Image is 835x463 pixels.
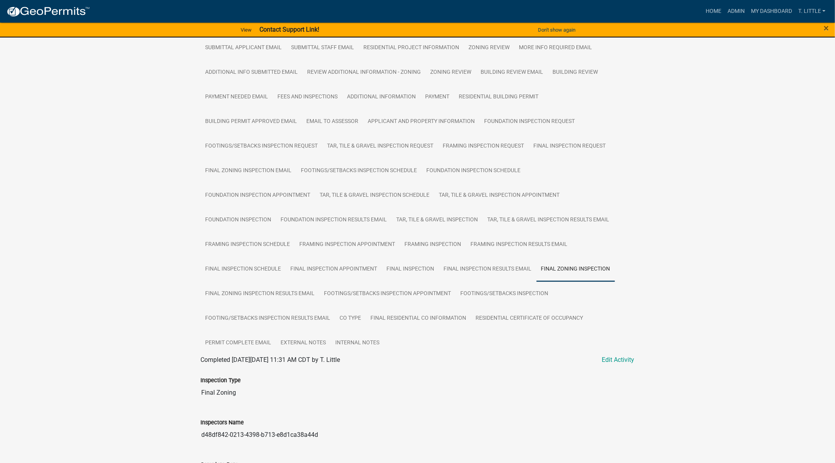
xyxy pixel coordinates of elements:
a: View [238,23,255,36]
a: Framing Inspection Results Email [466,232,572,257]
span: Completed [DATE][DATE] 11:31 AM CDT by T. Little [201,356,340,363]
a: Building Review Email [476,60,548,85]
a: Framing Inspection Request [438,134,529,159]
a: Internal Notes [331,331,384,356]
a: Footing/Setbacks Inspection Results Email [201,306,335,331]
a: Review Additional Information - Zoning [303,60,426,85]
a: Applicant and Property Information [363,109,480,134]
a: Framing Inspection Appointment [295,232,400,257]
a: Tar, Tile & Gravel Inspection Appointment [434,183,565,208]
a: Additional Info submitted Email [201,60,303,85]
a: Final Inspection [382,257,439,282]
a: Permit Complete Email [201,331,276,356]
a: Tar, Tile & Gravel Inspection Results Email [483,208,614,233]
a: Zoning Review [426,60,476,85]
a: Final Inspection Schedule [201,257,286,282]
a: Foundation Inspection Request [480,109,580,134]
label: Inspectors Name [201,420,244,426]
strong: Contact Support Link! [259,26,319,33]
a: Footings/Setbacks Inspection Request [201,134,323,159]
a: Final Zoning Inspection Results Email [201,281,320,306]
a: Submittal Staff Email [287,36,359,61]
a: Zoning Review [464,36,515,61]
a: Tar, Tile & Gravel Inspection [392,208,483,233]
a: Footings/setbacks Inspection Appointment [320,281,456,306]
label: Inspection Type [201,378,241,383]
a: Foundation Inspection Appointment [201,183,315,208]
a: Foundation Inspection [201,208,276,233]
a: Fees and Inspections [273,85,343,110]
a: Final Zoning Inspection Email [201,158,297,183]
a: Final Inspection Appointment [286,257,382,282]
a: Footings/Setbacks Inspection Schedule [297,158,422,183]
button: Don't show again [535,23,579,36]
a: Foundation Inspection Results Email [276,208,392,233]
a: Building Review [548,60,603,85]
a: External Notes [276,331,331,356]
a: Payment Needed Email [201,85,273,110]
a: Email to Assessor [302,109,363,134]
a: Home [703,4,724,19]
a: Building Permit Approved Email [201,109,302,134]
a: Edit Activity [602,355,635,365]
a: Admin [724,4,748,19]
a: Final Residential CO Information [366,306,471,331]
a: Framing Inspection Schedule [201,232,295,257]
a: Tar, Tile & Gravel Inspection Request [323,134,438,159]
a: Additional Information [343,85,421,110]
a: Residential Project Information [359,36,464,61]
a: Submittal Applicant Email [201,36,287,61]
a: My Dashboard [748,4,795,19]
a: T. Little [795,4,829,19]
a: Framing Inspection [400,232,466,257]
a: Final Zoning Inspection [536,257,615,282]
span: × [824,23,829,34]
a: Residential Certificate of Occupancy [471,306,588,331]
a: More Info Required Email [515,36,597,61]
a: Payment [421,85,454,110]
a: Residential Building Permit [454,85,544,110]
button: Close [824,23,829,33]
a: Final Inspection Results Email [439,257,536,282]
a: CO Type [335,306,366,331]
a: Foundation Inspection Schedule [422,158,526,183]
a: Tar, Tile & Gravel Inspection Schedule [315,183,434,208]
a: Final Inspection Request [529,134,611,159]
a: Footings/Setbacks Inspection [456,281,553,306]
